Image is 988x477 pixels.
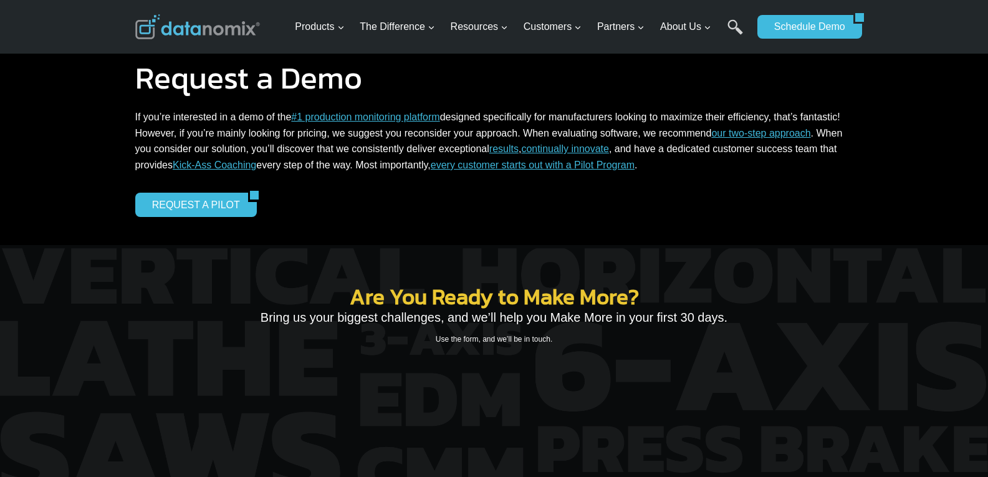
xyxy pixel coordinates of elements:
[214,307,775,327] p: Bring us your biggest challenges, and we’ll help you Make More in your first 30 days.
[135,109,853,173] p: If you’re interested in a demo of the designed specifically for manufacturers looking to maximize...
[214,286,775,307] h2: Are You Ready to Make More?
[431,160,635,170] a: every customer starts out with a Pilot Program
[135,14,260,39] img: Datanomix
[521,143,609,154] a: continually innovate
[451,19,508,35] span: Resources
[597,19,645,35] span: Partners
[757,15,853,39] a: Schedule Demo
[727,19,743,47] a: Search
[360,19,435,35] span: The Difference
[173,160,256,170] a: Kick-Ass Coaching
[524,19,582,35] span: Customers
[291,112,439,122] a: #1 production monitoring platform
[214,334,775,345] p: Use the form, and we’ll be in touch.
[135,62,853,94] h1: Request a Demo
[135,193,248,216] a: REQUEST A PILOT
[290,7,751,47] nav: Primary Navigation
[711,128,810,138] a: our two-step approach
[660,19,711,35] span: About Us
[489,143,519,154] a: results
[295,19,344,35] span: Products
